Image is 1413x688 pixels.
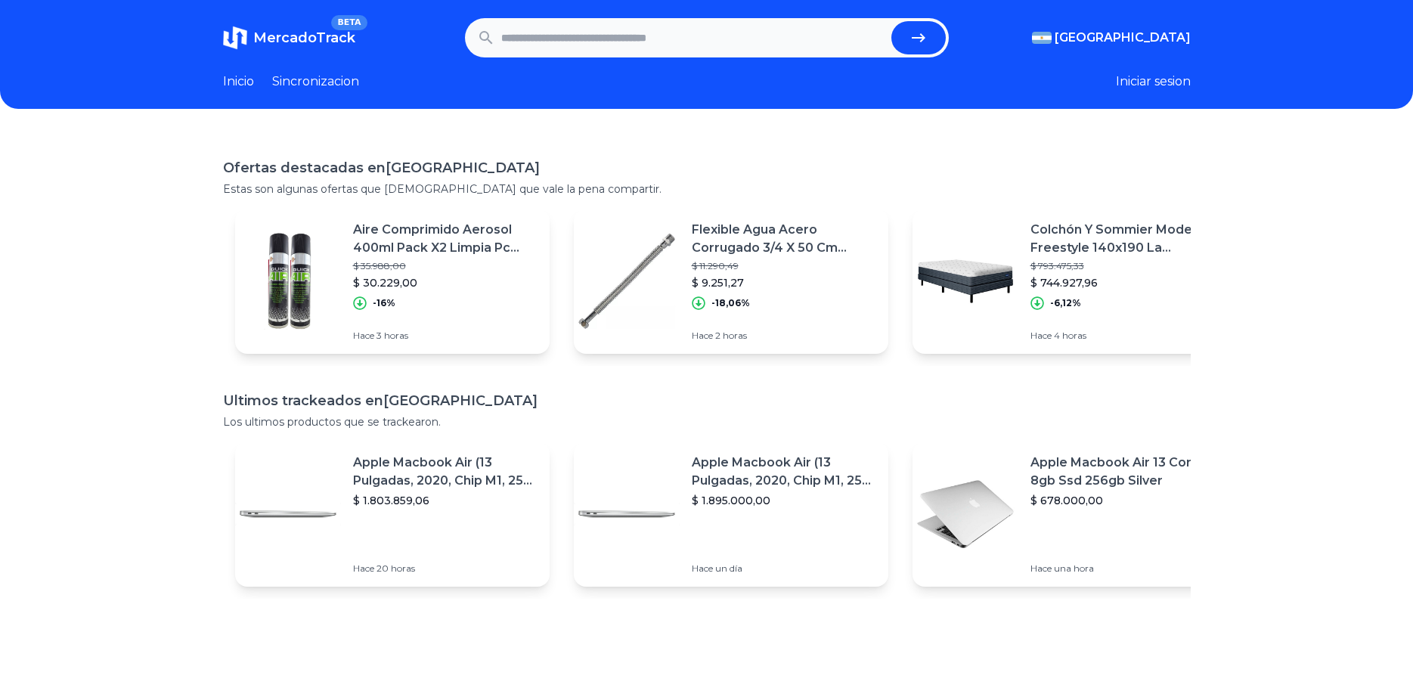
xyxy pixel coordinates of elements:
[574,442,888,587] a: Featured imageApple Macbook Air (13 Pulgadas, 2020, Chip M1, 256 Gb De Ssd, 8 Gb De Ram) - Plata$...
[692,275,876,290] p: $ 9.251,27
[574,461,680,567] img: Featured image
[353,275,538,290] p: $ 30.229,00
[692,493,876,508] p: $ 1.895.000,00
[353,493,538,508] p: $ 1.803.859,06
[692,260,876,272] p: $ 11.290,49
[1055,29,1191,47] span: [GEOGRAPHIC_DATA]
[1030,260,1215,272] p: $ 793.475,33
[331,15,367,30] span: BETA
[1030,493,1215,508] p: $ 678.000,00
[913,228,1018,334] img: Featured image
[692,454,876,490] p: Apple Macbook Air (13 Pulgadas, 2020, Chip M1, 256 Gb De Ssd, 8 Gb De Ram) - Plata
[353,454,538,490] p: Apple Macbook Air (13 Pulgadas, 2020, Chip M1, 256 Gb De Ssd, 8 Gb De Ram) - Plata
[223,157,1191,178] h1: Ofertas destacadas en [GEOGRAPHIC_DATA]
[913,209,1227,354] a: Featured imageColchón Y Sommier Modelo Freestyle 140x190 La Espumería$ 793.475,33$ 744.927,96-6,1...
[913,461,1018,567] img: Featured image
[574,209,888,354] a: Featured imageFlexible Agua Acero Corrugado 3/4 X 50 Cm Rosca Macho Fija$ 11.290,49$ 9.251,27-18,...
[353,330,538,342] p: Hace 3 horas
[1032,32,1052,44] img: Argentina
[574,228,680,334] img: Featured image
[223,390,1191,411] h1: Ultimos trackeados en [GEOGRAPHIC_DATA]
[235,228,341,334] img: Featured image
[223,26,355,50] a: MercadoTrackBETA
[223,26,247,50] img: MercadoTrack
[1032,29,1191,47] button: [GEOGRAPHIC_DATA]
[1050,297,1081,309] p: -6,12%
[235,461,341,567] img: Featured image
[353,221,538,257] p: Aire Comprimido Aerosol 400ml Pack X2 Limpia Pc Gamer Notebo
[692,330,876,342] p: Hace 2 horas
[373,297,395,309] p: -16%
[223,414,1191,429] p: Los ultimos productos que se trackearon.
[692,562,876,575] p: Hace un día
[223,181,1191,197] p: Estas son algunas ofertas que [DEMOGRAPHIC_DATA] que vale la pena compartir.
[223,73,254,91] a: Inicio
[1030,454,1215,490] p: Apple Macbook Air 13 Core I5 8gb Ssd 256gb Silver
[1030,562,1215,575] p: Hace una hora
[1030,275,1215,290] p: $ 744.927,96
[1030,221,1215,257] p: Colchón Y Sommier Modelo Freestyle 140x190 La Espumería
[913,442,1227,587] a: Featured imageApple Macbook Air 13 Core I5 8gb Ssd 256gb Silver$ 678.000,00Hace una hora
[711,297,750,309] p: -18,06%
[692,221,876,257] p: Flexible Agua Acero Corrugado 3/4 X 50 Cm Rosca Macho Fija
[353,260,538,272] p: $ 35.988,00
[1030,330,1215,342] p: Hace 4 horas
[272,73,359,91] a: Sincronizacion
[253,29,355,46] span: MercadoTrack
[353,562,538,575] p: Hace 20 horas
[235,209,550,354] a: Featured imageAire Comprimido Aerosol 400ml Pack X2 Limpia Pc Gamer Notebo$ 35.988,00$ 30.229,00-...
[235,442,550,587] a: Featured imageApple Macbook Air (13 Pulgadas, 2020, Chip M1, 256 Gb De Ssd, 8 Gb De Ram) - Plata$...
[1116,73,1191,91] button: Iniciar sesion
